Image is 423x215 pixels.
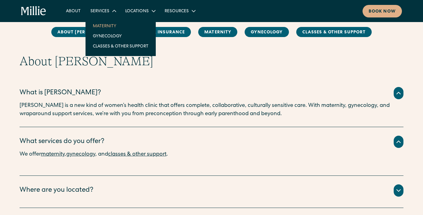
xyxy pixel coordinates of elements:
a: Maternity [88,21,153,31]
div: What services do you offer? [20,137,104,147]
nav: Services [86,16,156,56]
h2: About [PERSON_NAME] [20,54,403,69]
div: Locations [125,8,149,15]
a: Book now [363,5,402,17]
div: Services [86,6,120,16]
a: Gynecology [88,31,153,41]
a: Billing & Insurance [127,27,191,37]
div: Resources [160,6,200,16]
p: ‍ [20,159,403,167]
a: maternity [41,152,65,157]
a: classes & other support [108,152,166,157]
a: MAternity [198,27,237,37]
a: About [PERSON_NAME] [51,27,120,37]
a: Classes & Other Support [296,27,372,37]
a: Classes & Other Support [88,41,153,51]
a: Gynecology [245,27,289,37]
div: Resources [165,8,189,15]
p: We offer , , and . [20,150,403,159]
div: Locations [120,6,160,16]
p: [PERSON_NAME] is a new kind of women’s health clinic that offers complete, collaborative, cultura... [20,102,403,118]
a: gynecology [66,152,95,157]
a: About [61,6,86,16]
div: Where are you located? [20,186,93,196]
div: Services [90,8,109,15]
div: What is [PERSON_NAME]? [20,88,101,98]
div: Book now [369,9,396,15]
a: home [21,6,46,16]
